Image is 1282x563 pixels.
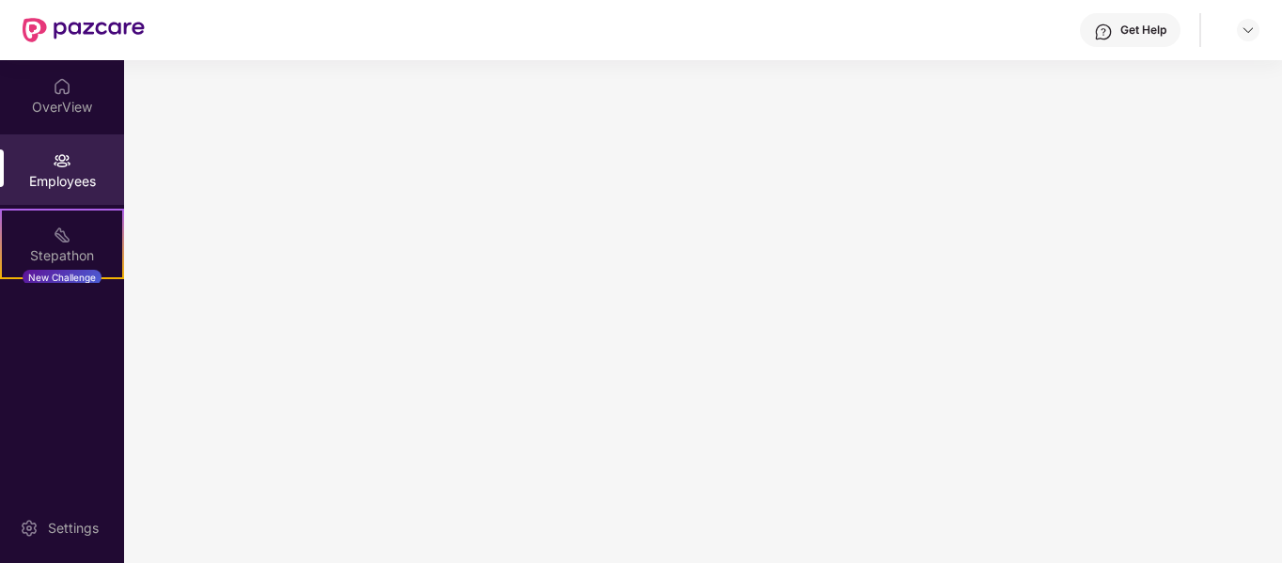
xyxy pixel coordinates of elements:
[42,519,104,538] div: Settings
[53,226,71,244] img: svg+xml;base64,PHN2ZyB4bWxucz0iaHR0cDovL3d3dy53My5vcmcvMjAwMC9zdmciIHdpZHRoPSIyMSIgaGVpZ2h0PSIyMC...
[1094,23,1113,41] img: svg+xml;base64,PHN2ZyBpZD0iSGVscC0zMngzMiIgeG1sbnM9Imh0dHA6Ly93d3cudzMub3JnLzIwMDAvc3ZnIiB3aWR0aD...
[23,270,102,285] div: New Challenge
[23,18,145,42] img: New Pazcare Logo
[1241,23,1256,38] img: svg+xml;base64,PHN2ZyBpZD0iRHJvcGRvd24tMzJ4MzIiIHhtbG5zPSJodHRwOi8vd3d3LnczLm9yZy8yMDAwL3N2ZyIgd2...
[2,246,122,265] div: Stepathon
[53,151,71,170] img: svg+xml;base64,PHN2ZyBpZD0iRW1wbG95ZWVzIiB4bWxucz0iaHR0cDovL3d3dy53My5vcmcvMjAwMC9zdmciIHdpZHRoPS...
[1120,23,1166,38] div: Get Help
[20,519,39,538] img: svg+xml;base64,PHN2ZyBpZD0iU2V0dGluZy0yMHgyMCIgeG1sbnM9Imh0dHA6Ly93d3cudzMub3JnLzIwMDAvc3ZnIiB3aW...
[53,77,71,96] img: svg+xml;base64,PHN2ZyBpZD0iSG9tZSIgeG1sbnM9Imh0dHA6Ly93d3cudzMub3JnLzIwMDAvc3ZnIiB3aWR0aD0iMjAiIG...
